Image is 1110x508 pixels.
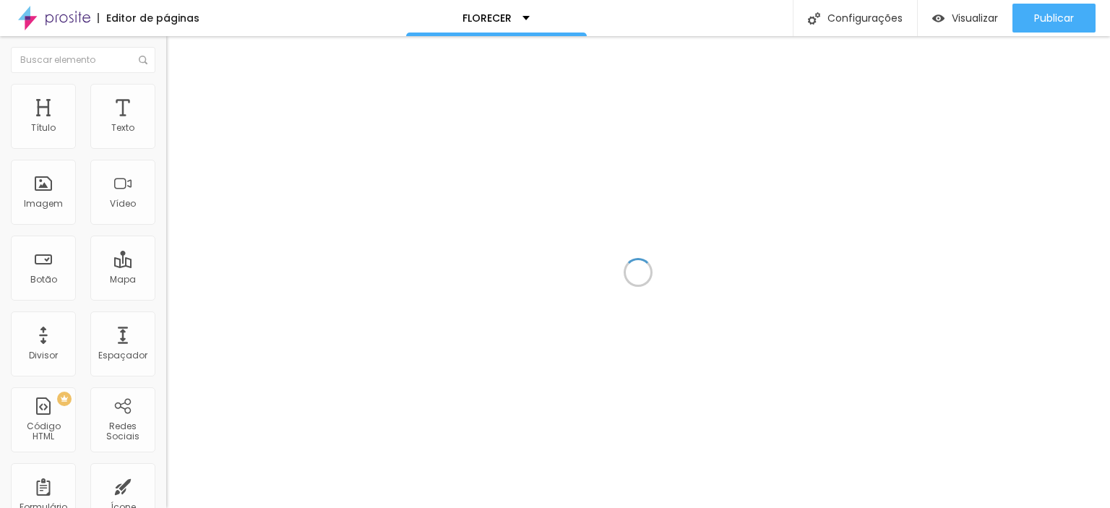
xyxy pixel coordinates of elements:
[918,4,1012,33] button: Visualizar
[827,11,903,25] font: Configurações
[98,349,147,361] font: Espaçador
[27,420,61,442] font: Código HTML
[462,13,512,23] p: FLORECER
[932,12,945,25] img: view-1.svg
[110,197,136,210] font: Vídeo
[29,349,58,361] font: Divisor
[106,11,199,25] font: Editor de páginas
[30,273,57,285] font: Botão
[110,273,136,285] font: Mapa
[31,121,56,134] font: Título
[1012,4,1096,33] button: Publicar
[24,197,63,210] font: Imagem
[139,56,147,64] img: Ícone
[808,12,820,25] img: Ícone
[111,121,134,134] font: Texto
[11,47,155,73] input: Buscar elemento
[106,420,139,442] font: Redes Sociais
[952,11,998,25] font: Visualizar
[1034,11,1074,25] font: Publicar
